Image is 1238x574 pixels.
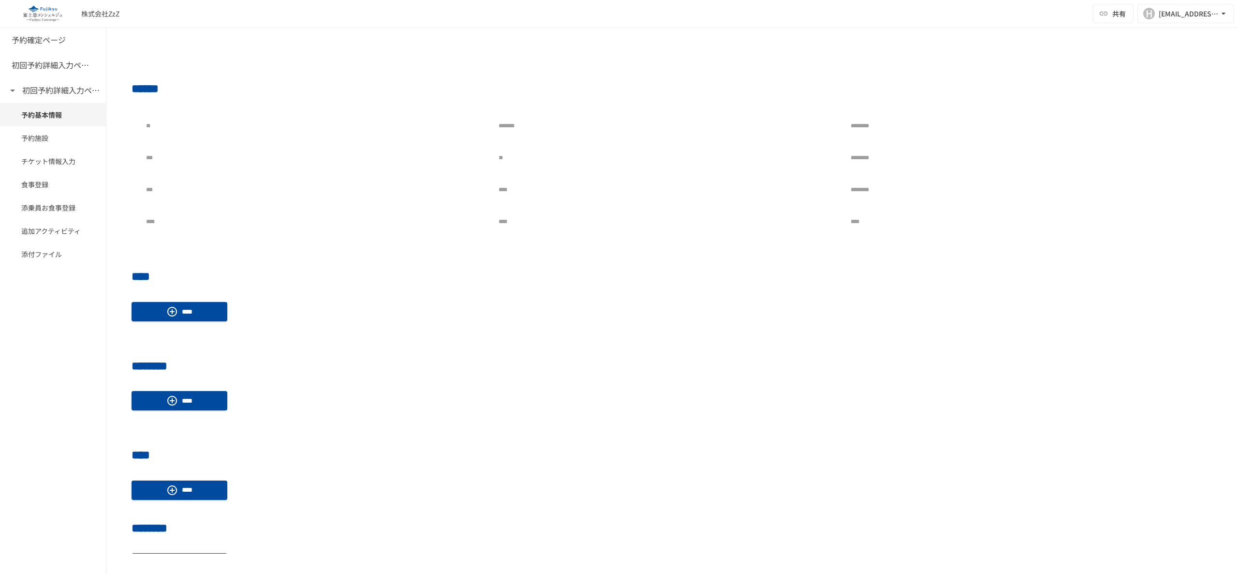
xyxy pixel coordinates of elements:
span: 添付ファイル [21,249,85,259]
h6: 初回予約詳細入力ページ [12,59,89,72]
span: 追加アクティビティ [21,226,85,236]
div: H [1143,8,1155,19]
span: 予約基本情報 [21,109,85,120]
span: 予約施設 [21,133,85,143]
span: 食事登録 [21,179,85,190]
div: [EMAIL_ADDRESS][PERSON_NAME][DOMAIN_NAME] [1159,8,1219,20]
h6: 初回予約詳細入力ページ [22,84,100,97]
span: 添乗員お食事登録 [21,202,85,213]
h6: 予約確定ページ [12,34,66,46]
button: H[EMAIL_ADDRESS][PERSON_NAME][DOMAIN_NAME] [1137,4,1234,23]
div: 株式会社ZzZ [81,9,119,19]
button: 共有 [1093,4,1134,23]
span: チケット情報入力 [21,156,85,166]
img: eQeGXtYPV2fEKIA3pizDiVdzO5gJTl2ahLbsPaD2E4R [12,6,74,21]
span: 共有 [1112,8,1126,19]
